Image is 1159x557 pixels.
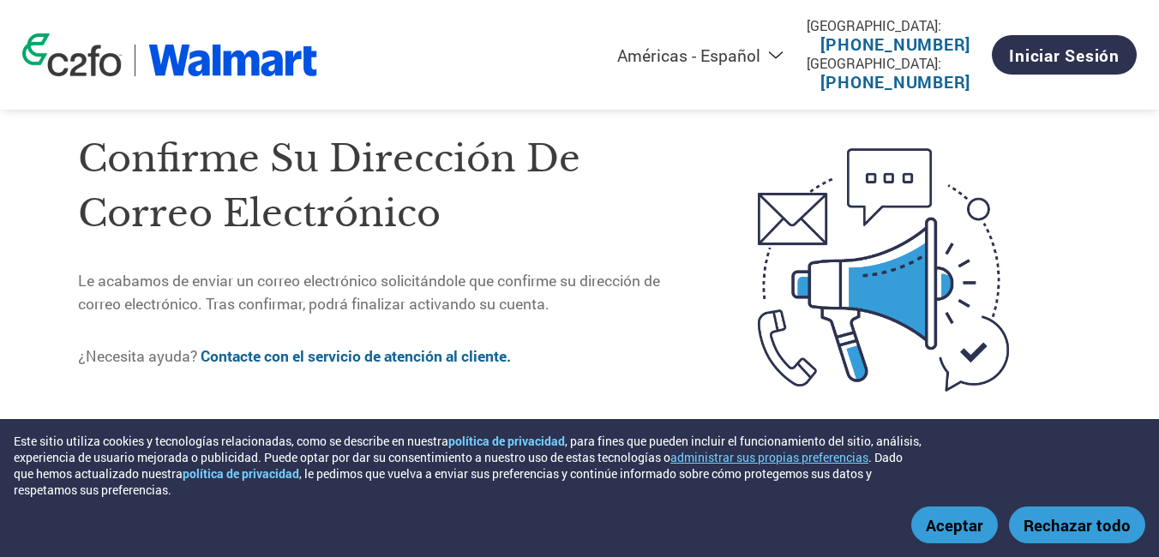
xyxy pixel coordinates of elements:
a: Iniciar sesión [992,35,1137,75]
img: c2fo logo [22,33,122,76]
p: ¿Necesita ayuda? [78,345,686,368]
a: [PHONE_NUMBER] [820,71,970,93]
a: política de privacidad [448,433,565,449]
div: [GEOGRAPHIC_DATA]: [807,54,984,72]
a: [PHONE_NUMBER] [820,33,970,55]
img: Walmart [148,45,317,76]
a: política de privacidad [183,465,299,482]
button: Aceptar [911,506,998,543]
h1: Confirme su dirección de correo electrónico [78,131,686,242]
div: [GEOGRAPHIC_DATA]: [807,16,984,34]
img: open-email [686,117,1081,422]
a: Contacte con el servicio de atención al cliente. [201,346,511,366]
p: Le acabamos de enviar un correo electrónico solicitándole que confirme su dirección de correo ele... [78,270,686,315]
div: Este sitio utiliza cookies y tecnologías relacionadas, como se describe en nuestra , para fines q... [14,433,922,498]
button: Rechazar todo [1009,506,1145,543]
button: administrar sus propias preferencias [670,449,868,465]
